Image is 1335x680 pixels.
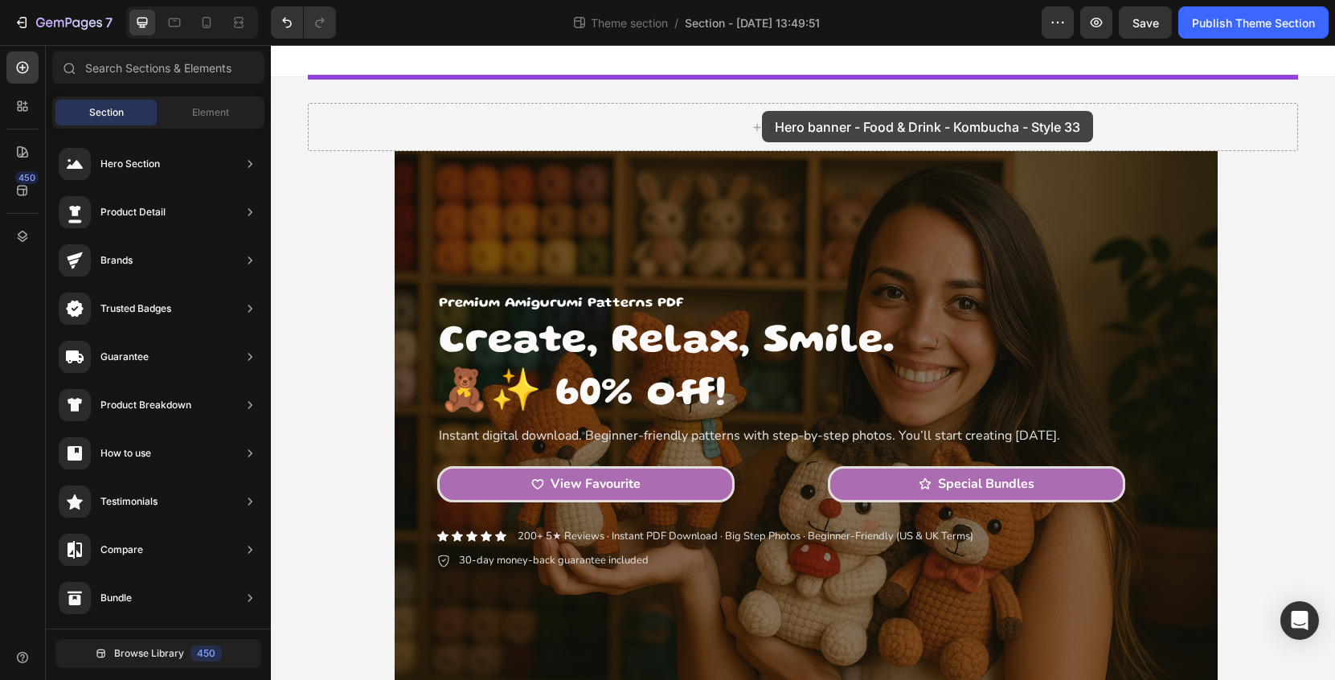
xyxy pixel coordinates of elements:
[271,45,1335,680] iframe: Design area
[192,105,229,120] span: Element
[1178,6,1329,39] button: Publish Theme Section
[1119,6,1172,39] button: Save
[105,13,113,32] p: 7
[114,646,184,661] span: Browse Library
[100,301,171,317] div: Trusted Badges
[1132,16,1159,30] span: Save
[6,6,120,39] button: 7
[100,494,158,510] div: Testimonials
[89,105,124,120] span: Section
[1280,601,1319,640] div: Open Intercom Messenger
[100,590,132,606] div: Bundle
[55,639,261,668] button: Browse Library450
[100,397,191,413] div: Product Breakdown
[685,14,820,31] span: Section - [DATE] 13:49:51
[588,14,671,31] span: Theme section
[674,14,678,31] span: /
[100,542,143,558] div: Compare
[100,156,160,172] div: Hero Section
[100,204,166,220] div: Product Detail
[100,349,149,365] div: Guarantee
[52,51,264,84] input: Search Sections & Elements
[1192,14,1315,31] div: Publish Theme Section
[271,6,336,39] div: Undo/Redo
[15,171,39,184] div: 450
[100,252,133,268] div: Brands
[190,645,222,662] div: 450
[100,445,151,461] div: How to use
